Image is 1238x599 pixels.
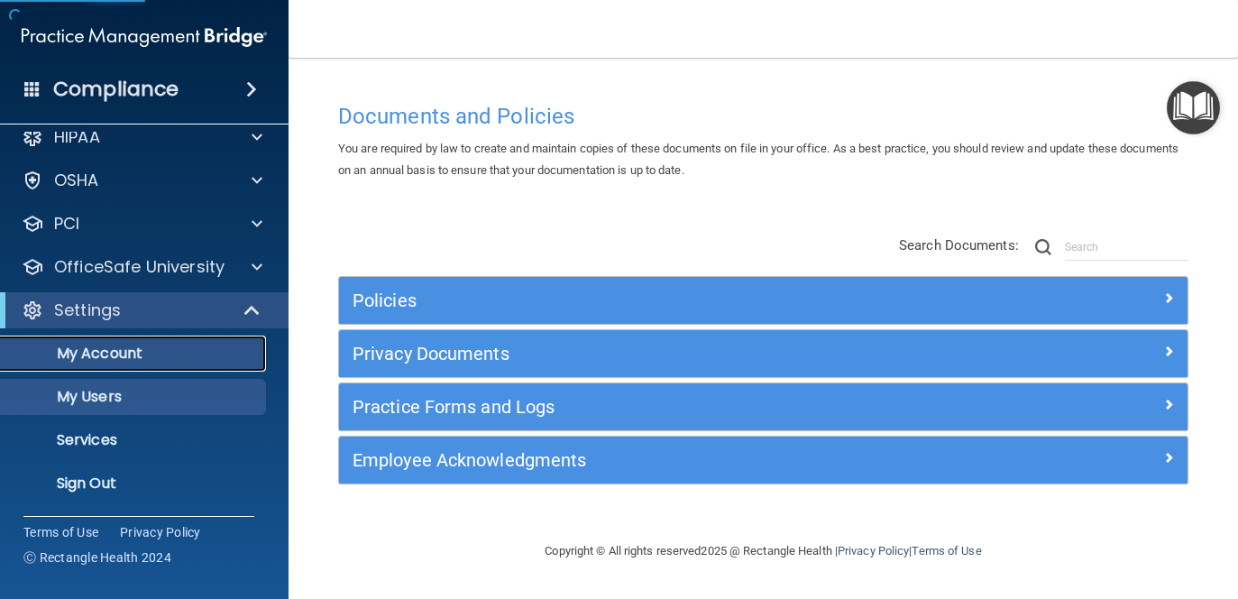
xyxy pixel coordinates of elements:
[899,237,1019,253] span: Search Documents:
[12,388,258,406] p: My Users
[838,544,909,558] a: Privacy Policy
[353,344,962,364] h5: Privacy Documents
[353,450,962,470] h5: Employee Acknowledgments
[353,339,1174,368] a: Privacy Documents
[12,475,258,493] p: Sign Out
[12,431,258,449] p: Services
[54,256,225,278] p: OfficeSafe University
[120,523,201,541] a: Privacy Policy
[23,523,98,541] a: Terms of Use
[435,522,1093,580] div: Copyright © All rights reserved 2025 @ Rectangle Health | |
[22,213,262,235] a: PCI
[353,446,1174,475] a: Employee Acknowledgments
[1167,81,1220,134] button: Open Resource Center
[12,345,258,363] p: My Account
[353,392,1174,421] a: Practice Forms and Logs
[54,126,100,148] p: HIPAA
[1065,234,1188,261] input: Search
[912,544,981,558] a: Terms of Use
[22,299,261,321] a: Settings
[338,105,1188,128] h4: Documents and Policies
[1035,239,1051,255] img: ic-search.3b580494.png
[22,256,262,278] a: OfficeSafe University
[54,170,99,191] p: OSHA
[22,170,262,191] a: OSHA
[353,397,962,417] h5: Practice Forms and Logs
[353,286,1174,315] a: Policies
[54,299,121,321] p: Settings
[23,548,171,567] span: Ⓒ Rectangle Health 2024
[22,19,267,55] img: PMB logo
[338,142,1178,177] span: You are required by law to create and maintain copies of these documents on file in your office. ...
[22,126,262,148] a: HIPAA
[53,77,179,102] h4: Compliance
[54,213,79,235] p: PCI
[353,290,962,310] h5: Policies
